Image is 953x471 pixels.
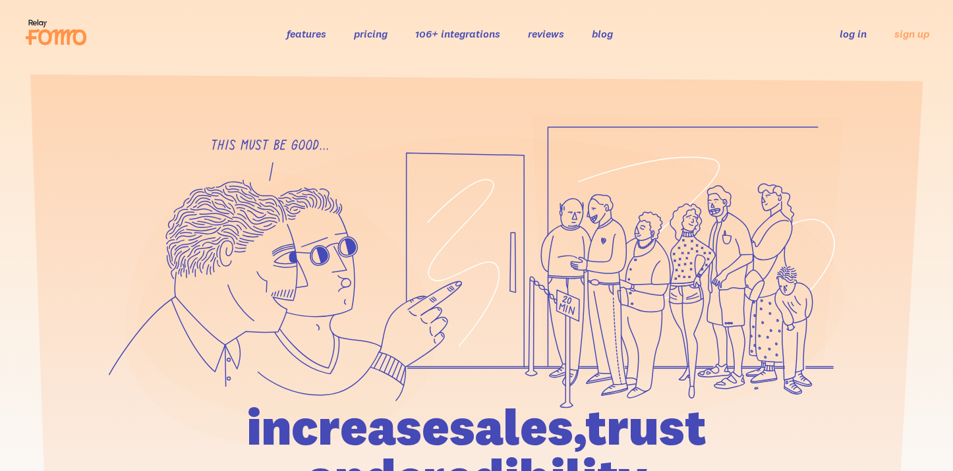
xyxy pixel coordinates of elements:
a: blog [592,27,613,40]
a: log in [840,27,867,40]
a: reviews [528,27,564,40]
a: sign up [894,27,929,41]
a: pricing [354,27,388,40]
a: 106+ integrations [415,27,500,40]
a: features [287,27,326,40]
